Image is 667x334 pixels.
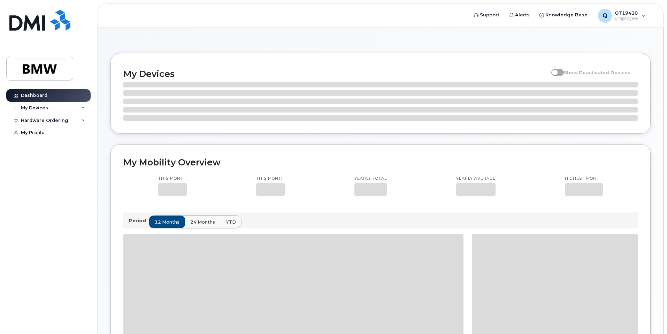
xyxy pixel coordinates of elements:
[256,176,285,181] p: This month
[564,70,630,75] span: Show Deactivated Devices
[456,176,496,181] p: Yearly average
[551,66,557,71] input: Show Deactivated Devices
[158,176,187,181] p: This month
[354,176,387,181] p: Yearly total
[129,217,149,224] p: Period
[123,157,638,168] h2: My Mobility Overview
[565,176,603,181] p: Highest month
[226,219,236,225] span: YTD
[123,69,548,79] h2: My Devices
[190,219,215,225] span: 24 months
